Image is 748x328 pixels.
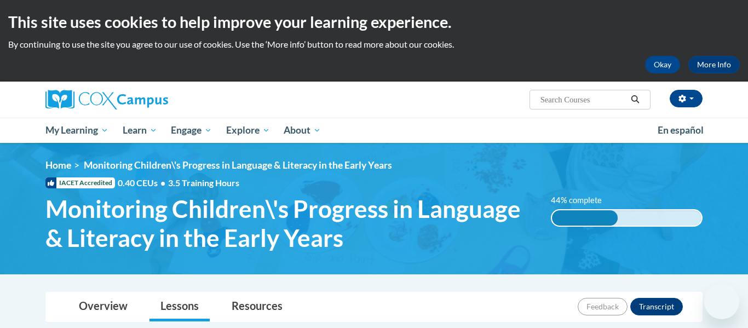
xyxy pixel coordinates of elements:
[168,177,239,188] span: 3.5 Training Hours
[116,118,164,143] a: Learn
[658,124,704,136] span: En español
[578,298,628,315] button: Feedback
[651,119,711,142] a: En español
[284,124,321,137] span: About
[149,292,210,321] a: Lessons
[45,90,168,110] img: Cox Campus
[219,118,277,143] a: Explore
[45,177,115,188] span: IACET Accredited
[627,93,643,106] button: Search
[164,118,219,143] a: Engage
[551,194,614,206] label: 44% complete
[645,56,680,73] button: Okay
[8,38,740,50] p: By continuing to use the site you agree to our use of cookies. Use the ‘More info’ button to read...
[539,93,627,106] input: Search Courses
[118,177,168,189] span: 0.40 CEUs
[45,194,534,252] span: Monitoring Children\'s Progress in Language & Literacy in the Early Years
[123,124,157,137] span: Learn
[68,292,139,321] a: Overview
[45,159,71,171] a: Home
[670,90,703,107] button: Account Settings
[45,90,254,110] a: Cox Campus
[688,56,740,73] a: More Info
[29,118,719,143] div: Main menu
[38,118,116,143] a: My Learning
[277,118,329,143] a: About
[171,124,212,137] span: Engage
[552,210,618,226] div: 44% complete
[226,124,270,137] span: Explore
[704,284,739,319] iframe: Button to launch messaging window
[84,159,392,171] span: Monitoring Children\'s Progress in Language & Literacy in the Early Years
[630,298,683,315] button: Transcript
[160,177,165,188] span: •
[221,292,294,321] a: Resources
[45,124,108,137] span: My Learning
[8,11,740,33] h2: This site uses cookies to help improve your learning experience.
